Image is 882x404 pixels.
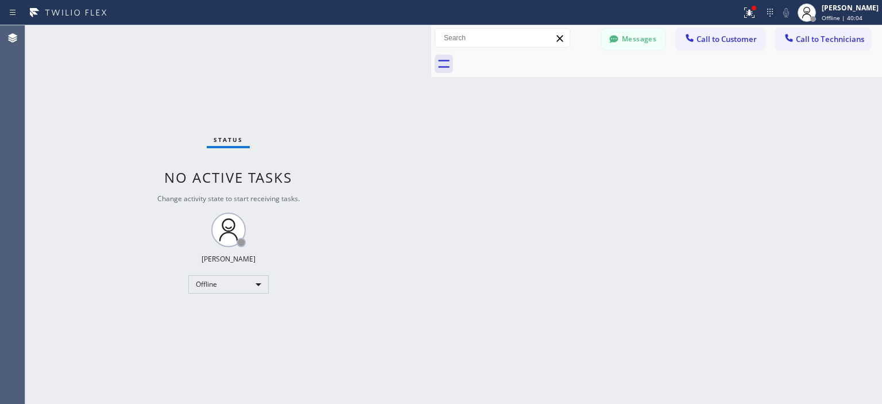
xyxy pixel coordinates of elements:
div: [PERSON_NAME] [202,254,256,264]
div: [PERSON_NAME] [822,3,879,13]
button: Call to Customer [676,28,764,50]
span: No active tasks [164,168,292,187]
span: Status [214,136,243,144]
span: Call to Customer [697,34,757,44]
span: Change activity state to start receiving tasks. [157,194,300,203]
input: Search [435,29,570,47]
button: Mute [778,5,794,21]
div: Offline [188,275,269,294]
span: Offline | 40:04 [822,14,862,22]
button: Call to Technicians [776,28,871,50]
button: Messages [602,28,665,50]
span: Call to Technicians [796,34,864,44]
